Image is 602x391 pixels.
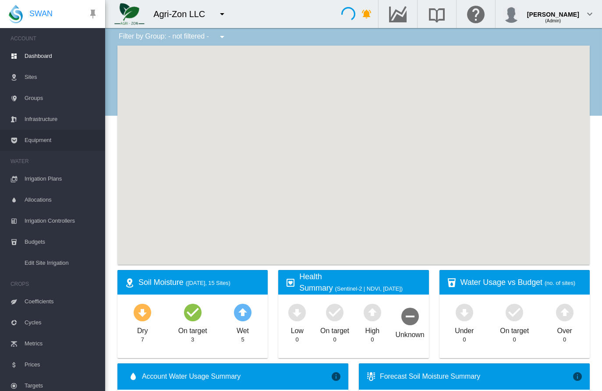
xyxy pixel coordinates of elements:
md-icon: icon-checkbox-marked-circle [324,302,345,323]
span: Dashboard [25,46,98,67]
span: Coefficients [25,291,98,312]
md-icon: icon-minus-circle [400,306,421,327]
md-icon: icon-map-marker-radius [124,277,135,288]
span: Metrics [25,333,98,354]
div: Over [557,323,572,336]
div: 3 [191,336,194,344]
md-icon: Search the knowledge base [426,9,447,19]
div: 0 [513,336,516,344]
div: [PERSON_NAME] [527,7,579,15]
div: On target [320,323,349,336]
md-icon: icon-information [331,371,341,382]
span: Infrastructure [25,109,98,130]
md-icon: icon-menu-down [217,9,227,19]
div: Under [455,323,474,336]
md-icon: icon-menu-down [217,32,227,42]
div: 0 [333,336,336,344]
md-icon: icon-thermometer-lines [366,371,376,382]
div: On target [178,323,207,336]
div: Health Summary [299,271,421,293]
span: Sites [25,67,98,88]
md-icon: icon-arrow-down-bold-circle [454,302,475,323]
div: Soil Moisture [138,277,261,288]
md-icon: icon-pin [88,9,98,19]
div: 0 [563,336,566,344]
span: Equipment [25,130,98,151]
md-icon: icon-arrow-up-bold-circle [232,302,253,323]
md-icon: icon-bell-ring [361,9,372,19]
div: Dry [137,323,148,336]
div: 0 [463,336,466,344]
button: icon-menu-down [213,5,231,23]
md-icon: icon-arrow-up-bold-circle [362,302,383,323]
md-icon: icon-arrow-down-bold-circle [132,302,153,323]
span: Prices [25,354,98,375]
span: Edit Site Irrigation [25,252,98,274]
span: (Admin) [545,18,561,23]
div: High [365,323,380,336]
md-icon: icon-information [572,371,583,382]
div: Agri-Zon LLC [153,8,213,20]
span: Budgets [25,231,98,252]
span: Account Water Usage Summary [142,372,331,381]
span: ([DATE], 15 Sites) [186,280,230,286]
div: 0 [371,336,374,344]
button: icon-bell-ring [358,5,375,23]
span: Groups [25,88,98,109]
md-icon: icon-heart-box-outline [285,277,296,288]
div: Unknown [396,327,425,340]
md-icon: icon-chevron-down [584,9,595,19]
md-icon: icon-water [128,371,138,382]
md-icon: icon-checkbox-marked-circle [182,302,203,323]
div: Wet [237,323,249,336]
span: CROPS [11,277,98,291]
div: 7 [141,336,144,344]
button: icon-menu-down [213,28,231,46]
span: ACCOUNT [11,32,98,46]
md-icon: icon-cup-water [446,277,457,288]
div: Filter by Group: - not filtered - [112,28,234,46]
span: (no. of sites) [545,280,575,286]
span: Allocations [25,189,98,210]
md-icon: icon-arrow-up-bold-circle [554,302,575,323]
md-icon: Click here for help [465,9,486,19]
span: Irrigation Controllers [25,210,98,231]
div: Forecast Soil Moisture Summary [380,372,572,381]
md-icon: Go to the Data Hub [387,9,408,19]
img: 7FicoSLW9yRjj7F2+0uvjPufP+ga39vogPu+G1+wvBtcm3fNv859aGr42DJ5pXiEAAAAAAAAAAAAAAAAAAAAAAAAAAAAAAAAA... [114,3,145,25]
div: 0 [296,336,299,344]
div: Low [291,323,304,336]
span: (Sentinel-2 | NDVI, [DATE]) [335,285,403,292]
img: SWAN-Landscape-Logo-Colour-drop.png [9,5,23,23]
md-icon: icon-arrow-down-bold-circle [287,302,308,323]
span: SWAN [29,8,53,19]
span: Cycles [25,312,98,333]
div: Water Usage vs Budget [460,277,583,288]
md-icon: icon-checkbox-marked-circle [504,302,525,323]
span: Irrigation Plans [25,168,98,189]
img: profile.jpg [503,5,520,23]
span: WATER [11,154,98,168]
div: 5 [241,336,244,344]
div: On target [500,323,529,336]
